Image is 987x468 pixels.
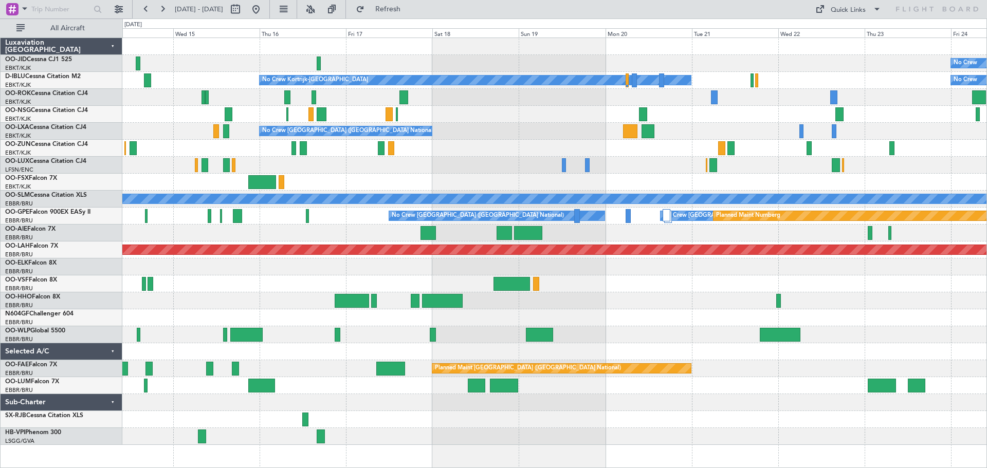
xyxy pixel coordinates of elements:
div: Quick Links [831,5,866,15]
button: All Aircraft [11,20,112,36]
a: EBKT/KJK [5,98,31,106]
div: Thu 23 [865,28,951,38]
a: EBKT/KJK [5,115,31,123]
span: N604GF [5,311,29,317]
span: OO-FSX [5,175,29,181]
div: Thu 16 [260,28,346,38]
span: OO-HHO [5,294,32,300]
span: HB-VPI [5,429,25,436]
div: No Crew [954,72,977,88]
a: OO-FSXFalcon 7X [5,175,57,181]
a: OO-LAHFalcon 7X [5,243,58,249]
span: OO-AIE [5,226,27,232]
a: LSGG/GVA [5,437,34,445]
a: EBKT/KJK [5,132,31,140]
a: OO-AIEFalcon 7X [5,226,56,232]
a: EBKT/KJK [5,64,31,72]
a: EBBR/BRU [5,285,33,292]
span: OO-ELK [5,260,28,266]
span: D-IBLU [5,73,25,80]
div: [DATE] [124,21,142,29]
a: OO-JIDCessna CJ1 525 [5,57,72,63]
div: Planned Maint [GEOGRAPHIC_DATA] ([GEOGRAPHIC_DATA] National) [435,361,621,376]
span: OO-LUX [5,158,29,164]
a: OO-SLMCessna Citation XLS [5,192,87,198]
a: OO-WLPGlobal 5500 [5,328,65,334]
a: OO-LXACessna Citation CJ4 [5,124,86,130]
span: All Aircraft [27,25,108,32]
a: OO-LUMFalcon 7X [5,379,59,385]
div: Tue 14 [87,28,173,38]
span: OO-SLM [5,192,30,198]
a: EBBR/BRU [5,268,33,275]
a: OO-ZUNCessna Citation CJ4 [5,141,88,147]
a: N604GFChallenger 604 [5,311,74,317]
a: OO-VSFFalcon 8X [5,277,57,283]
div: Tue 21 [692,28,778,38]
button: Quick Links [810,1,886,17]
a: OO-NSGCessna Citation CJ4 [5,107,88,114]
div: No Crew [954,55,977,71]
a: EBBR/BRU [5,369,33,377]
span: OO-WLP [5,328,30,334]
a: EBKT/KJK [5,149,31,157]
a: LFSN/ENC [5,166,33,174]
div: Wed 22 [778,28,865,38]
a: EBBR/BRU [5,234,33,241]
span: OO-ZUN [5,141,31,147]
a: EBBR/BRU [5,302,33,309]
a: SX-RJBCessna Citation XLS [5,413,83,419]
div: Sat 18 [432,28,519,38]
a: EBBR/BRU [5,200,33,208]
span: OO-GPE [5,209,29,215]
div: Mon 20 [606,28,692,38]
div: Wed 15 [173,28,260,38]
span: OO-FAE [5,362,29,368]
div: No Crew [GEOGRAPHIC_DATA] ([GEOGRAPHIC_DATA] National) [262,123,434,139]
span: OO-LUM [5,379,31,385]
span: OO-LAH [5,243,30,249]
span: OO-VSF [5,277,29,283]
div: Sun 19 [519,28,605,38]
a: OO-ELKFalcon 8X [5,260,57,266]
span: SX-RJB [5,413,26,419]
div: No Crew [GEOGRAPHIC_DATA] ([GEOGRAPHIC_DATA] National) [392,208,564,223]
input: Trip Number [31,2,90,17]
a: EBBR/BRU [5,217,33,224]
div: Planned Maint Nurnberg [716,208,780,223]
a: EBBR/BRU [5,319,33,326]
span: OO-LXA [5,124,29,130]
a: EBBR/BRU [5,251,33,258]
a: EBKT/KJK [5,81,31,89]
span: OO-ROK [5,90,31,97]
a: EBKT/KJK [5,183,31,191]
span: OO-JID [5,57,27,63]
a: HB-VPIPhenom 300 [5,429,61,436]
a: OO-FAEFalcon 7X [5,362,57,368]
a: EBBR/BRU [5,386,33,394]
button: Refresh [351,1,413,17]
a: OO-HHOFalcon 8X [5,294,60,300]
div: Fri 17 [346,28,432,38]
a: EBBR/BRU [5,335,33,343]
a: OO-LUXCessna Citation CJ4 [5,158,86,164]
span: Refresh [367,6,410,13]
a: OO-GPEFalcon 900EX EASy II [5,209,90,215]
span: OO-NSG [5,107,31,114]
a: D-IBLUCessna Citation M2 [5,73,81,80]
span: [DATE] - [DATE] [175,5,223,14]
div: No Crew Kortrijk-[GEOGRAPHIC_DATA] [262,72,368,88]
a: OO-ROKCessna Citation CJ4 [5,90,88,97]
